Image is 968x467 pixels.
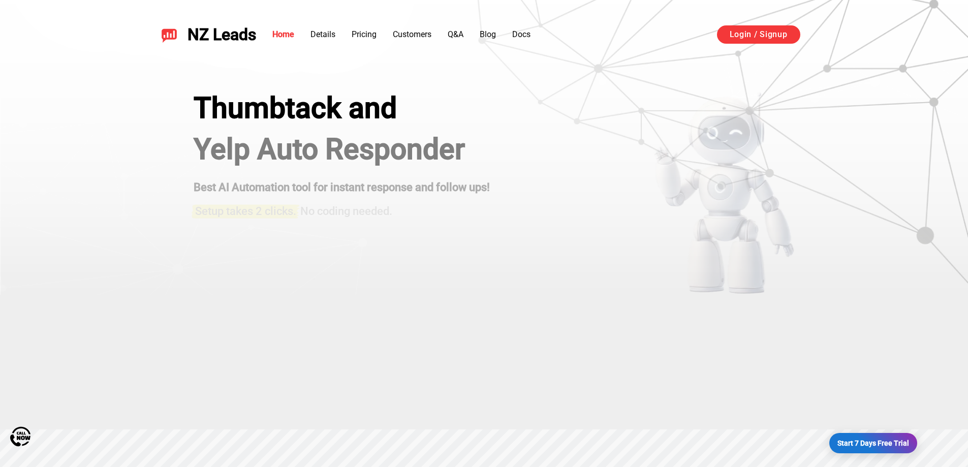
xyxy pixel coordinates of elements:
[188,25,256,44] span: NZ Leads
[653,91,795,295] img: yelp bot
[512,29,530,39] a: Docs
[194,199,490,219] h3: No coding needed.
[10,426,30,447] img: Call Now
[310,29,335,39] a: Details
[352,29,377,39] a: Pricing
[194,181,490,194] strong: Best AI Automation tool for instant response and follow ups!
[393,29,431,39] a: Customers
[194,91,490,125] div: Thumbtack and
[195,205,296,217] span: Setup takes 2 clicks.
[272,29,294,39] a: Home
[829,433,917,453] a: Start 7 Days Free Trial
[717,25,800,44] a: Login / Signup
[161,26,177,43] img: NZ Leads logo
[194,133,490,166] h1: Yelp Auto Responder
[480,29,496,39] a: Blog
[448,29,463,39] a: Q&A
